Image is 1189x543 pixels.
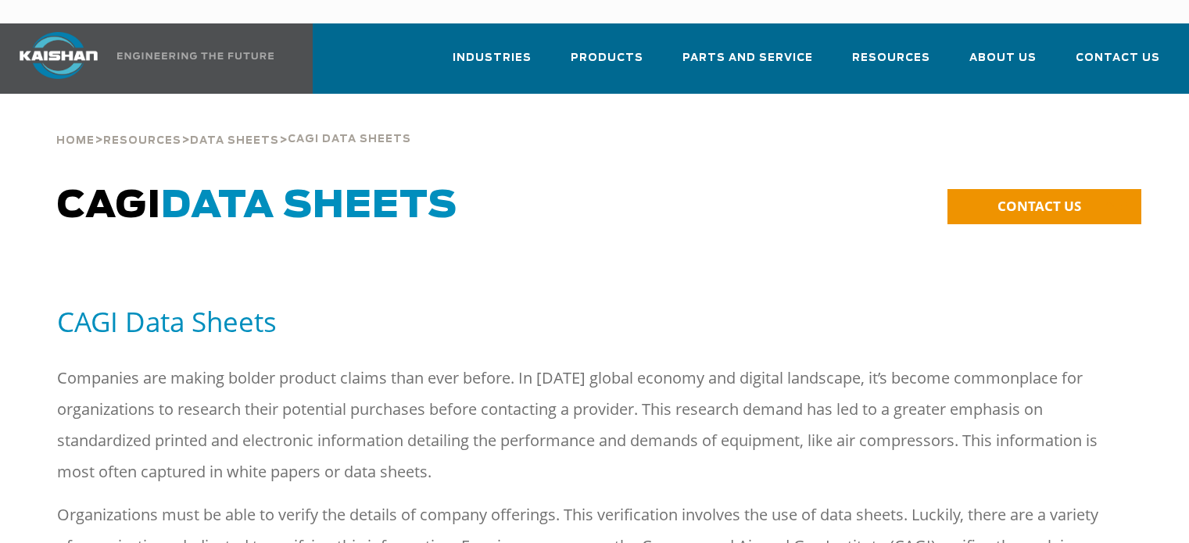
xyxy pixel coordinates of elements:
[1076,49,1160,67] span: Contact Us
[852,49,930,67] span: Resources
[969,38,1037,91] a: About Us
[57,304,1132,339] h5: CAGI Data Sheets
[56,94,411,153] div: > > >
[453,38,532,91] a: Industries
[947,189,1141,224] a: CONTACT US
[997,197,1081,215] span: CONTACT US
[57,188,457,225] span: CAGI
[57,363,1104,488] p: Companies are making bolder product claims than ever before. In [DATE] global economy and digital...
[56,136,95,146] span: Home
[453,49,532,67] span: Industries
[682,38,813,91] a: Parts and Service
[1076,38,1160,91] a: Contact Us
[682,49,813,67] span: Parts and Service
[161,188,457,225] span: Data Sheets
[852,38,930,91] a: Resources
[190,133,279,147] a: Data Sheets
[190,136,279,146] span: Data Sheets
[571,49,643,67] span: Products
[56,133,95,147] a: Home
[969,49,1037,67] span: About Us
[103,133,181,147] a: Resources
[571,38,643,91] a: Products
[288,134,411,145] span: Cagi Data Sheets
[103,136,181,146] span: Resources
[117,52,274,59] img: Engineering the future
